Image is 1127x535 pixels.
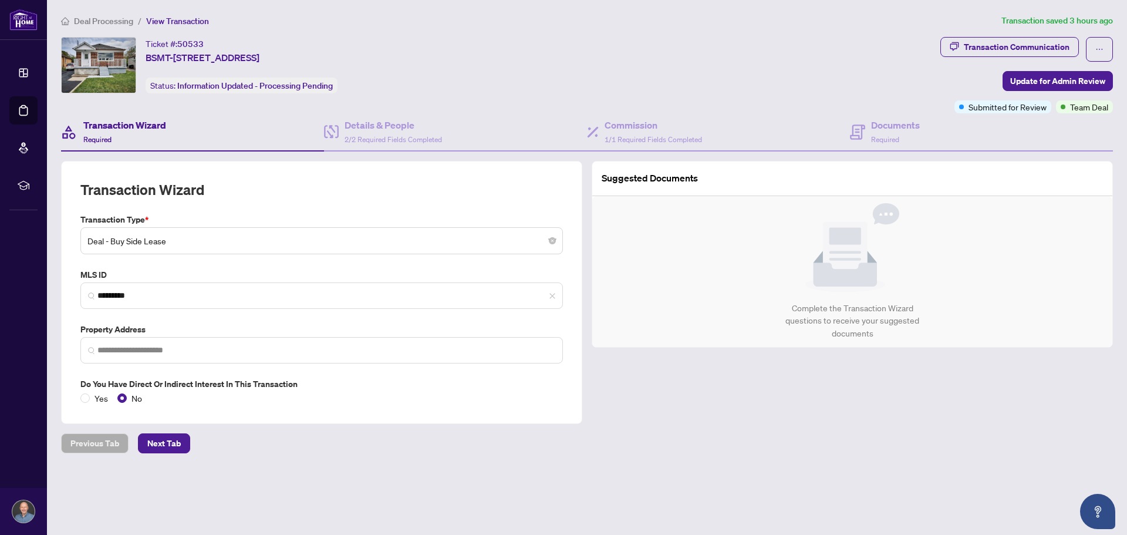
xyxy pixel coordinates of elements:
h4: Commission [605,118,702,132]
span: Information Updated - Processing Pending [177,80,333,91]
img: Profile Icon [12,500,35,523]
label: Do you have direct or indirect interest in this transaction [80,378,563,391]
div: Status: [146,78,338,93]
span: No [127,392,147,405]
img: IMG-E12169530_1.jpg [62,38,136,93]
div: Ticket #: [146,37,204,51]
span: close [549,292,556,300]
img: Null State Icon [805,203,899,292]
span: Required [871,135,899,144]
article: Transaction saved 3 hours ago [1001,14,1113,28]
button: Transaction Communication [940,37,1079,57]
div: Complete the Transaction Wizard questions to receive your suggested documents [773,302,932,341]
img: search_icon [88,292,95,300]
label: Property Address [80,323,563,336]
div: Transaction Communication [964,38,1069,56]
label: MLS ID [80,268,563,281]
span: Deal Processing [74,16,133,26]
li: / [138,14,141,28]
span: ellipsis [1095,45,1104,53]
span: Update for Admin Review [1010,72,1105,90]
span: BSMT-[STREET_ADDRESS] [146,51,259,65]
button: Next Tab [138,433,190,453]
h4: Documents [871,118,920,132]
article: Suggested Documents [602,171,698,186]
img: search_icon [88,347,95,354]
span: 50533 [177,39,204,49]
h4: Transaction Wizard [83,118,166,132]
span: Yes [90,392,113,405]
span: 1/1 Required Fields Completed [605,135,702,144]
label: Transaction Type [80,213,563,226]
span: Next Tab [147,434,181,453]
button: Open asap [1080,494,1115,529]
h4: Details & People [345,118,442,132]
h2: Transaction Wizard [80,180,204,199]
span: Required [83,135,112,144]
span: 2/2 Required Fields Completed [345,135,442,144]
span: close-circle [549,237,556,244]
span: Submitted for Review [969,100,1047,113]
span: home [61,17,69,25]
button: Previous Tab [61,433,129,453]
span: Team Deal [1070,100,1108,113]
span: Deal - Buy Side Lease [87,230,556,252]
button: Update for Admin Review [1003,71,1113,91]
span: View Transaction [146,16,209,26]
img: logo [9,9,38,31]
